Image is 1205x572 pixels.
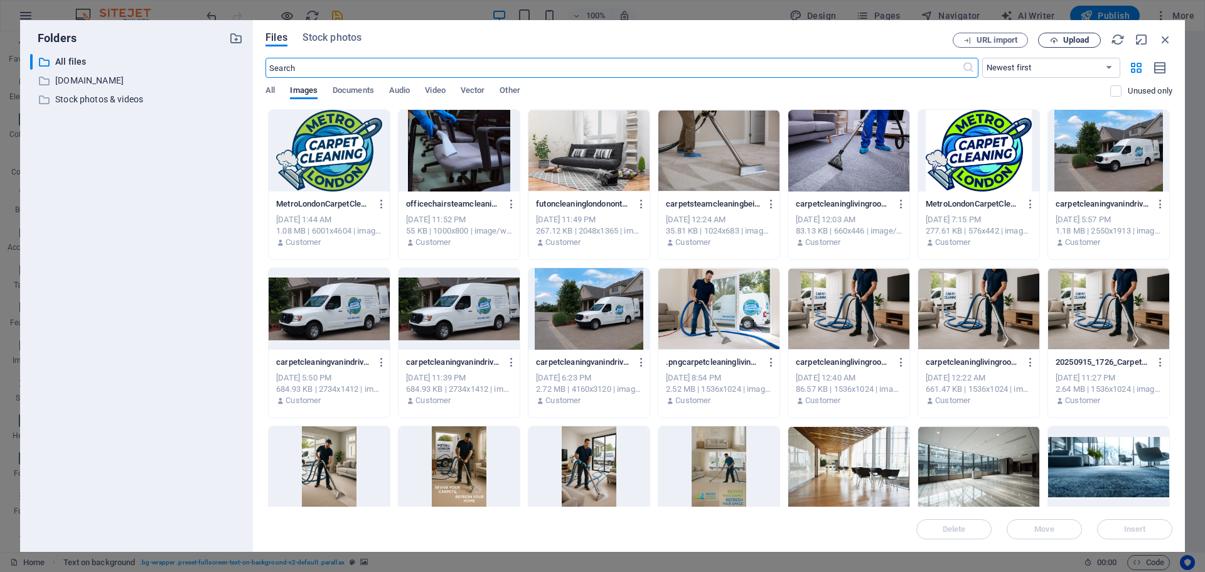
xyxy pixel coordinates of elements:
p: Customer [805,237,840,248]
div: 2.72 MB | 4160x3120 | image/webp [536,384,642,395]
div: [DATE] 7:15 PM [926,214,1032,225]
div: 35.81 KB | 1024x683 | image/webp [666,225,772,237]
p: carpetsteamcleaningbeigecarpetbedroom-zIs-fiBIkeD4GiZjzb4M9g.webp [666,198,760,210]
div: [DATE] 12:24 AM [666,214,772,225]
p: Customer [415,395,451,406]
div: [DOMAIN_NAME] [30,73,243,89]
p: Customer [935,237,970,248]
p: Customer [545,237,581,248]
div: 661.47 KB | 1536x1024 | image/webp [926,384,1032,395]
p: carpetcleaningvanindriveway2-nc0zDrNqKhYebGUsrDXleQ.jpg [406,357,500,368]
div: 684.93 KB | 2734x1412 | image/jpeg [276,384,382,395]
span: Files [265,30,287,45]
p: Displays only files that are not in use on the website. Files added during this session can still... [1128,85,1172,97]
p: Customer [1065,395,1100,406]
div: [DATE] 11:49 PM [536,214,642,225]
span: Audio [389,83,410,100]
p: [DOMAIN_NAME] [55,73,220,88]
div: 277.61 KB | 576x442 | image/jpeg [926,225,1032,237]
p: Customer [935,395,970,406]
p: Customer [286,395,321,406]
p: Customer [545,395,581,406]
div: 2.52 MB | 1536x1024 | image/png [666,384,772,395]
header: menu and logo [3,121,616,244]
p: carpetcleaninglivingroomwithwandandvanoutside-3AtG2xIj6aFUQQJTr-7EnA.webp [926,357,1020,368]
p: Customer [675,237,710,248]
span: Upload [1063,36,1089,44]
p: .pngcarpetcleaninglivingroomandvanoutside-j2E5qLQiEe680JvQ-RJzWA.png [666,357,760,368]
span: Vector [461,83,485,100]
p: carpetcleaninglivingroomwithwandandvanoutside-SgIKlxK2a5NWTqPIugU-PA.avif [796,357,890,368]
p: Customer [675,395,710,406]
span: URL import [977,36,1017,44]
i: Reload [1111,33,1125,46]
div: 83.13 KB | 660x446 | image/jpeg [796,225,902,237]
div: 86.57 KB | 1536x1024 | image/avif [796,384,902,395]
div: [DATE] 1:44 AM [276,214,382,225]
div: [DATE] 12:40 AM [796,372,902,384]
p: Customer [286,237,321,248]
p: Folders [30,30,77,46]
p: MetroLondonCarpetCleaners-Logo2025-TcRL2YTOAkHVKrPSYrhbWA-0KfJAXwqV9l2fB4l2MAF_w.jpg [926,198,1020,210]
div: [DATE] 11:39 PM [406,372,512,384]
div: ​ [30,54,33,70]
span: Other [500,83,520,100]
span: Documents [333,83,374,100]
p: Stock photos & videos [55,92,220,107]
i: Create new folder [229,31,243,45]
div: [DATE] 5:57 PM [1056,214,1162,225]
div: [DATE] 8:54 PM [666,372,772,384]
div: [DATE] 11:27 PM [1056,372,1162,384]
div: Stock photos & videos [30,92,243,107]
p: carpetcleaningvanindriveway2-OSAuDyq9pgQMKQa9x4EV_Q.webp [1056,198,1150,210]
button: URL import [953,33,1028,48]
p: carpetcleaninglivingroomblueshoecovers-1b0gkHrFKI6eivswTU_CEg.jpg [796,198,890,210]
button: Upload [1038,33,1101,48]
p: MetroLondonCarpetCleaners-Logo2025-hE86P6suNMmgcQTPP2YpvQ.webp [276,198,370,210]
span: Video [425,83,445,100]
div: [DATE] 12:03 AM [796,214,902,225]
div: 1.18 MB | 2550x1913 | image/webp [1056,225,1162,237]
p: Customer [805,395,840,406]
div: [DATE] 11:52 PM [406,214,512,225]
span: Images [290,83,318,100]
input: Search [265,58,961,78]
p: futoncleaninglondonontario-rUWK5Q8AsnG6H9EF6Bo1Kg.webp [536,198,630,210]
p: carpetcleaningvanindriveway2-cJdeP8zmnSQDhFl2Pn9OoA.jpg [276,357,370,368]
div: 684.93 KB | 2734x1412 | image/jpeg [406,384,512,395]
div: [DATE] 5:50 PM [276,372,382,384]
div: [DATE] 12:22 AM [926,372,1032,384]
p: officechairsteamcleaningLondonOntario-Y5dsLlAovY4Mb_ikIuYsmQ.webp [406,198,500,210]
p: Customer [415,237,451,248]
div: 1.08 MB | 6001x4604 | image/webp [276,225,382,237]
p: 20250915_1726_CarpetCleaninginAction_simple_compose_01k57m92ryepkb9wrdps2qqgep-KlISbwascTHbC3ChvG... [1056,357,1150,368]
div: [DATE] 6:23 PM [536,372,642,384]
div: 267.12 KB | 2048x1365 | image/webp [536,225,642,237]
div: 55 KB | 1000x800 | image/webp [406,225,512,237]
p: carpetcleaningvanindriveway-2rYn6SXX9qCYFcNZtZC6eA.webp [536,357,630,368]
p: Customer [1065,237,1100,248]
span: All [265,83,275,100]
div: 2.64 MB | 1536x1024 | image/png [1056,384,1162,395]
p: All files [55,55,220,69]
i: Minimize [1135,33,1149,46]
i: Close [1159,33,1172,46]
span: Stock photos [303,30,361,45]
